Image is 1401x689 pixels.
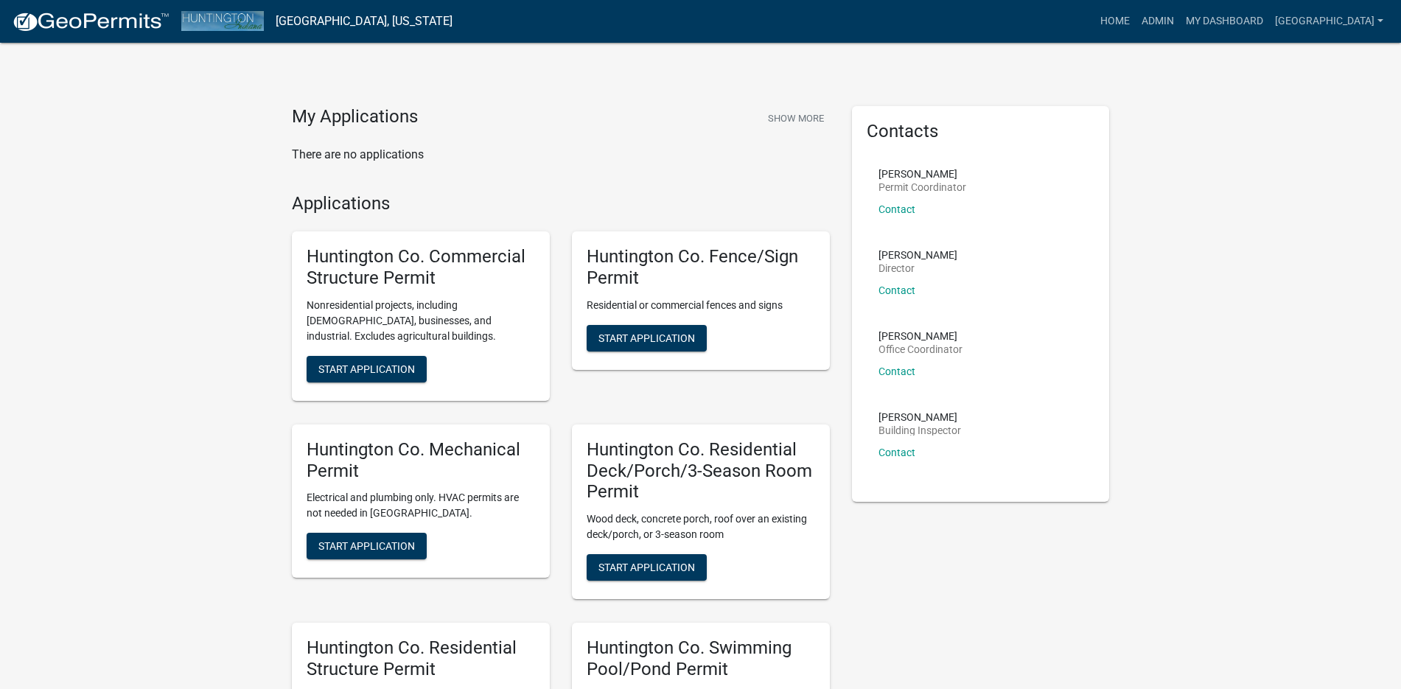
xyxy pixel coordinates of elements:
h5: Huntington Co. Residential Structure Permit [307,637,535,680]
p: Wood deck, concrete porch, roof over an existing deck/porch, or 3-season room [587,511,815,542]
button: Start Application [307,533,427,559]
p: Office Coordinator [878,344,962,354]
h4: Applications [292,193,830,214]
p: Residential or commercial fences and signs [587,298,815,313]
a: Admin [1136,7,1180,35]
a: Contact [878,203,915,215]
span: Start Application [598,562,695,573]
h5: Huntington Co. Fence/Sign Permit [587,246,815,289]
img: Huntington County, Indiana [181,11,264,31]
a: [GEOGRAPHIC_DATA], [US_STATE] [276,9,453,34]
a: Contact [878,447,915,458]
p: [PERSON_NAME] [878,331,962,341]
a: My Dashboard [1180,7,1269,35]
p: Nonresidential projects, including [DEMOGRAPHIC_DATA], businesses, and industrial. Excludes agric... [307,298,535,344]
span: Start Application [598,332,695,343]
button: Start Application [307,356,427,382]
h5: Huntington Co. Residential Deck/Porch/3-Season Room Permit [587,439,815,503]
a: Contact [878,366,915,377]
h4: My Applications [292,106,418,128]
a: Home [1094,7,1136,35]
p: Director [878,263,957,273]
h5: Huntington Co. Commercial Structure Permit [307,246,535,289]
a: Contact [878,284,915,296]
h5: Huntington Co. Swimming Pool/Pond Permit [587,637,815,680]
button: Show More [762,106,830,130]
p: There are no applications [292,146,830,164]
p: Electrical and plumbing only. HVAC permits are not needed in [GEOGRAPHIC_DATA]. [307,490,535,521]
p: [PERSON_NAME] [878,250,957,260]
span: Start Application [318,363,415,374]
p: Permit Coordinator [878,182,966,192]
button: Start Application [587,325,707,352]
h5: Contacts [867,121,1095,142]
a: [GEOGRAPHIC_DATA] [1269,7,1389,35]
button: Start Application [587,554,707,581]
p: [PERSON_NAME] [878,169,966,179]
h5: Huntington Co. Mechanical Permit [307,439,535,482]
p: Building Inspector [878,425,961,436]
p: [PERSON_NAME] [878,412,961,422]
span: Start Application [318,540,415,552]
